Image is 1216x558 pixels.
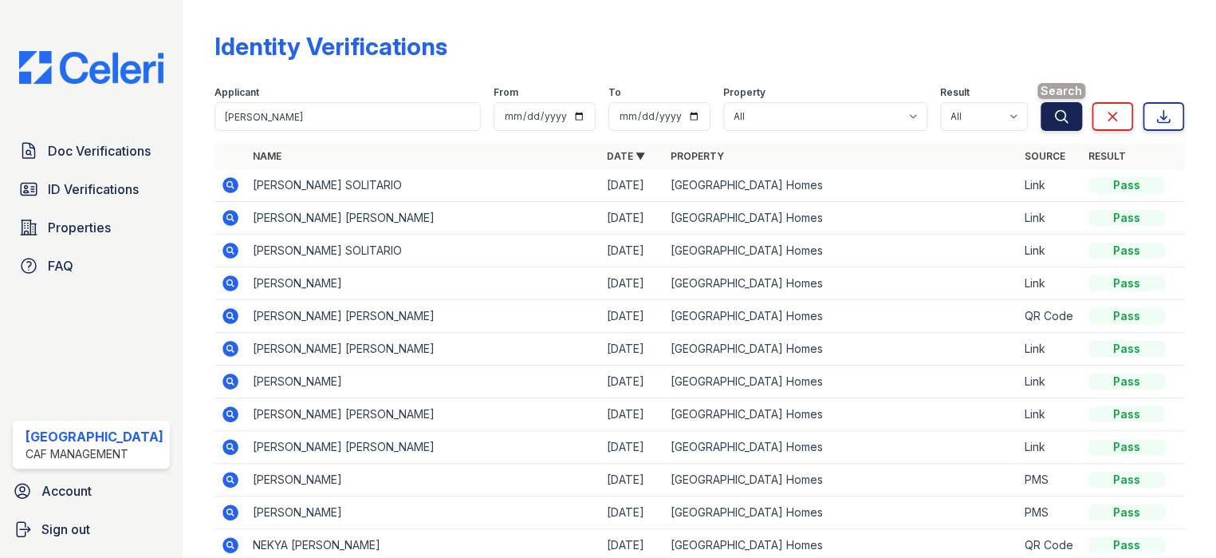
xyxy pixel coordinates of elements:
[664,300,1018,333] td: [GEOGRAPHIC_DATA] Homes
[214,86,259,99] label: Applicant
[940,86,970,99] label: Result
[1018,202,1082,235] td: Link
[664,431,1018,464] td: [GEOGRAPHIC_DATA] Homes
[246,464,600,497] td: [PERSON_NAME]
[600,169,664,202] td: [DATE]
[608,86,621,99] label: To
[600,464,664,497] td: [DATE]
[1018,497,1082,529] td: PMS
[13,135,170,167] a: Doc Verifications
[246,169,600,202] td: [PERSON_NAME] SOLITARIO
[1025,150,1065,162] a: Source
[26,427,163,446] div: [GEOGRAPHIC_DATA]
[13,250,170,282] a: FAQ
[664,398,1018,431] td: [GEOGRAPHIC_DATA] Homes
[1088,406,1165,422] div: Pass
[600,398,664,431] td: [DATE]
[246,333,600,366] td: [PERSON_NAME] [PERSON_NAME]
[1018,398,1082,431] td: Link
[600,202,664,235] td: [DATE]
[41,520,90,539] span: Sign out
[1088,505,1165,520] div: Pass
[600,431,664,464] td: [DATE]
[1088,537,1165,553] div: Pass
[494,86,518,99] label: From
[664,202,1018,235] td: [GEOGRAPHIC_DATA] Homes
[664,169,1018,202] td: [GEOGRAPHIC_DATA] Homes
[1088,341,1165,357] div: Pass
[1018,235,1082,267] td: Link
[1018,300,1082,333] td: QR Code
[1088,150,1126,162] a: Result
[664,497,1018,529] td: [GEOGRAPHIC_DATA] Homes
[1088,439,1165,455] div: Pass
[13,212,170,243] a: Properties
[214,32,447,61] div: Identity Verifications
[246,235,600,267] td: [PERSON_NAME] SOLITARIO
[6,475,176,507] a: Account
[1018,169,1082,202] td: Link
[664,267,1018,300] td: [GEOGRAPHIC_DATA] Homes
[48,141,151,160] span: Doc Verifications
[664,366,1018,398] td: [GEOGRAPHIC_DATA] Homes
[1018,267,1082,300] td: Link
[600,267,664,300] td: [DATE]
[246,398,600,431] td: [PERSON_NAME] [PERSON_NAME]
[1018,431,1082,464] td: Link
[664,333,1018,366] td: [GEOGRAPHIC_DATA] Homes
[600,497,664,529] td: [DATE]
[1088,275,1165,291] div: Pass
[1018,333,1082,366] td: Link
[607,150,645,162] a: Date ▼
[6,51,176,84] img: CE_Logo_Blue-a8612792a0a2168367f1c8372b55b34899dd931a85d93a1a3d3e32e68fde9ad4.png
[1088,243,1165,259] div: Pass
[48,180,139,199] span: ID Verifications
[664,464,1018,497] td: [GEOGRAPHIC_DATA] Homes
[1088,308,1165,324] div: Pass
[41,481,92,501] span: Account
[246,497,600,529] td: [PERSON_NAME]
[214,102,481,131] input: Search by name or phone number
[26,446,163,462] div: CAF Management
[664,235,1018,267] td: [GEOGRAPHIC_DATA] Homes
[246,431,600,464] td: [PERSON_NAME] [PERSON_NAME]
[1018,464,1082,497] td: PMS
[48,256,73,275] span: FAQ
[600,366,664,398] td: [DATE]
[246,300,600,333] td: [PERSON_NAME] [PERSON_NAME]
[723,86,765,99] label: Property
[1088,177,1165,193] div: Pass
[1041,102,1082,131] button: Search
[1088,472,1165,488] div: Pass
[48,218,111,237] span: Properties
[671,150,724,162] a: Property
[13,173,170,205] a: ID Verifications
[1088,374,1165,390] div: Pass
[600,235,664,267] td: [DATE]
[1088,210,1165,226] div: Pass
[253,150,281,162] a: Name
[6,513,176,545] a: Sign out
[600,300,664,333] td: [DATE]
[1018,366,1082,398] td: Link
[246,267,600,300] td: [PERSON_NAME]
[246,366,600,398] td: [PERSON_NAME]
[1037,83,1085,99] span: Search
[246,202,600,235] td: [PERSON_NAME] [PERSON_NAME]
[600,333,664,366] td: [DATE]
